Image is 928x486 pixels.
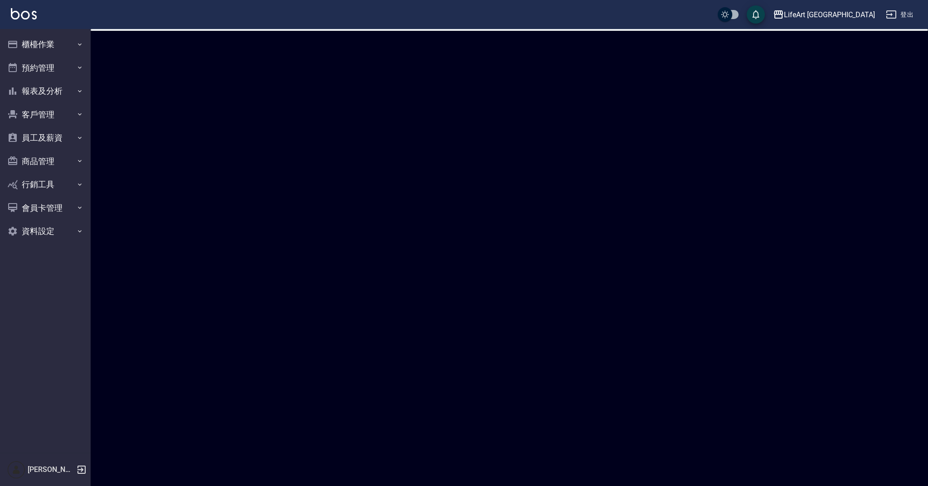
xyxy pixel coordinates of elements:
button: 會員卡管理 [4,196,87,220]
img: Person [7,461,25,479]
button: 資料設定 [4,219,87,243]
button: 商品管理 [4,150,87,173]
div: LifeArt [GEOGRAPHIC_DATA] [784,9,875,20]
button: 員工及薪資 [4,126,87,150]
button: 櫃檯作業 [4,33,87,56]
button: 登出 [882,6,917,23]
button: 預約管理 [4,56,87,80]
button: 客戶管理 [4,103,87,126]
button: save [747,5,765,24]
img: Logo [11,8,37,19]
button: LifeArt [GEOGRAPHIC_DATA] [769,5,879,24]
button: 報表及分析 [4,79,87,103]
h5: [PERSON_NAME] [28,465,74,474]
button: 行銷工具 [4,173,87,196]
